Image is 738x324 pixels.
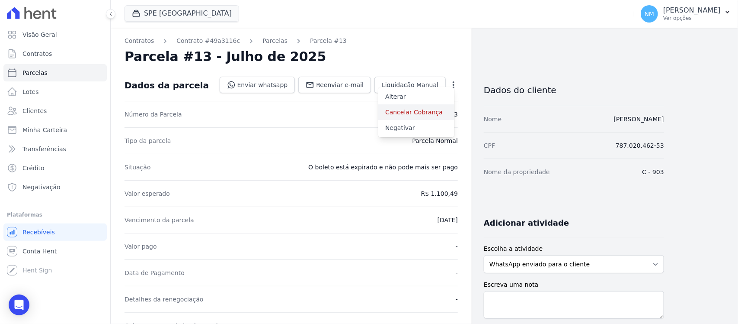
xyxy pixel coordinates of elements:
[3,243,107,260] a: Conta Hent
[22,126,67,134] span: Minha Carteira
[125,49,326,65] h2: Parcela #13 - Julho de 2025
[22,30,57,39] span: Visão Geral
[484,244,664,253] label: Escolha a atividade
[22,107,47,115] span: Clientes
[22,247,57,256] span: Conta Hent
[456,269,458,277] dd: -
[125,36,154,45] a: Contratos
[308,163,458,172] dd: O boleto está expirado e não pode mais ser pago
[663,15,721,22] p: Ver opções
[484,168,550,176] dt: Nome da propriedade
[176,36,240,45] a: Contrato #49a3116c
[3,45,107,62] a: Contratos
[125,136,171,145] dt: Tipo da parcela
[3,26,107,43] a: Visão Geral
[614,116,664,123] a: [PERSON_NAME]
[22,87,39,96] span: Lotes
[378,89,454,104] a: Alterar
[125,242,157,251] dt: Valor pago
[7,210,103,220] div: Plataformas
[484,141,495,150] dt: CPF
[9,295,29,315] div: Open Intercom Messenger
[438,216,458,224] dd: [DATE]
[22,164,45,172] span: Crédito
[645,11,655,17] span: NM
[382,81,438,89] span: Liquidação Manual
[412,136,458,145] dd: Parcela Normal
[125,216,194,224] dt: Vencimento da parcela
[262,36,288,45] a: Parcelas
[22,228,55,237] span: Recebíveis
[484,280,664,289] label: Escreva uma nota
[22,145,66,153] span: Transferências
[310,36,347,45] a: Parcela #13
[421,189,458,198] dd: R$ 1.100,49
[22,49,52,58] span: Contratos
[484,85,664,95] h3: Dados do cliente
[125,110,182,119] dt: Número da Parcela
[125,295,204,304] dt: Detalhes da renegociação
[663,6,721,15] p: [PERSON_NAME]
[484,218,569,228] h3: Adicionar atividade
[3,140,107,158] a: Transferências
[220,77,295,93] a: Enviar whatsapp
[456,295,458,304] dd: -
[125,163,151,172] dt: Situação
[378,104,454,120] a: Cancelar Cobrança
[616,141,664,150] dd: 787.020.462-53
[374,77,446,93] a: Liquidação Manual
[3,178,107,196] a: Negativação
[3,224,107,241] a: Recebíveis
[484,115,502,123] dt: Nome
[3,83,107,100] a: Lotes
[634,2,738,26] button: NM [PERSON_NAME] Ver opções
[298,77,371,93] a: Reenviar e-mail
[456,242,458,251] dd: -
[125,36,458,45] nav: Breadcrumb
[642,168,664,176] dd: C - 903
[125,5,239,22] button: SPE [GEOGRAPHIC_DATA]
[22,183,61,191] span: Negativação
[125,80,209,91] div: Dados da parcela
[125,269,185,277] dt: Data de Pagamento
[125,189,170,198] dt: Valor esperado
[22,68,48,77] span: Parcelas
[3,102,107,120] a: Clientes
[316,81,364,89] span: Reenviar e-mail
[3,121,107,139] a: Minha Carteira
[3,64,107,81] a: Parcelas
[378,120,454,136] a: Negativar
[3,159,107,177] a: Crédito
